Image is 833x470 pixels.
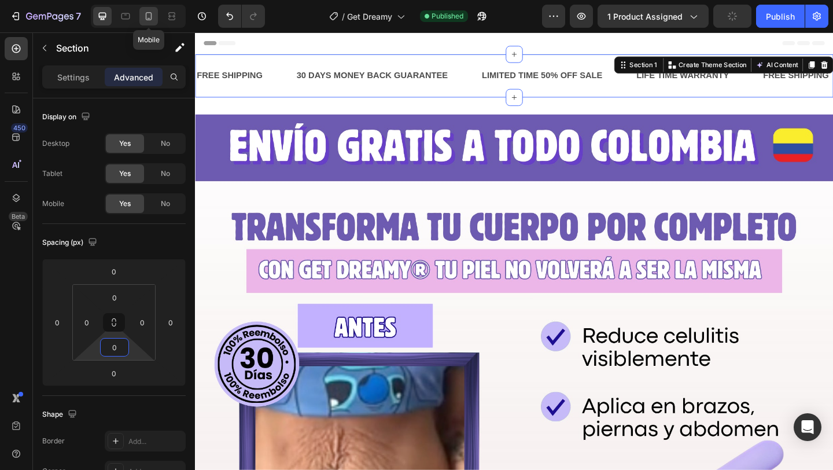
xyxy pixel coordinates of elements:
input: 0px [103,289,126,306]
div: Shape [42,407,79,423]
span: Yes [119,168,131,179]
span: Published [432,11,463,21]
span: Yes [119,138,131,149]
input: 0 [103,339,126,356]
div: FREE SHIPPING [617,38,691,57]
div: Mobile [42,199,64,209]
iframe: Design area [195,32,833,470]
button: 1 product assigned [598,5,709,28]
button: Publish [756,5,805,28]
div: Tablet [42,168,62,179]
p: Advanced [114,71,153,83]
div: Beta [9,212,28,221]
input: 0 [102,263,126,280]
div: LIMITED TIME 50% OFF SALE [311,38,444,57]
input: 0 [162,314,179,331]
span: No [161,138,170,149]
p: Create Theme Section [526,30,600,41]
div: Undo/Redo [218,5,265,28]
p: Section [56,41,151,55]
input: 0px [78,314,95,331]
div: Border [42,436,65,446]
div: Open Intercom Messenger [794,413,821,441]
div: Spacing (px) [42,235,99,251]
span: No [161,168,170,179]
div: LIFE TIME WARRANTY [479,38,582,57]
span: Get Dreamy [347,10,392,23]
input: 0 [49,314,66,331]
div: Display on [42,109,93,125]
div: Desktop [42,138,69,149]
span: Yes [119,199,131,209]
p: Settings [57,71,90,83]
div: Publish [766,10,795,23]
div: 450 [11,123,28,133]
div: Section 1 [470,30,504,41]
button: 7 [5,5,86,28]
span: / [342,10,345,23]
div: Add... [128,436,183,447]
span: 1 product assigned [607,10,683,23]
input: 0 [102,365,126,382]
button: AI Content [607,28,658,42]
p: 7 [76,9,81,23]
input: 0px [134,314,151,331]
span: No [161,199,170,209]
